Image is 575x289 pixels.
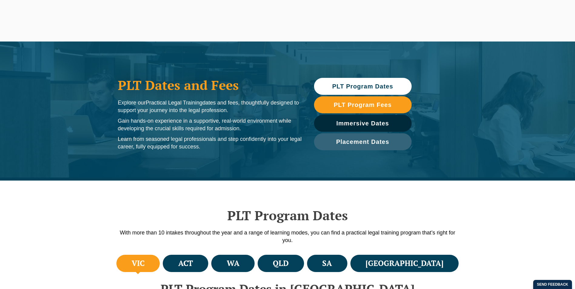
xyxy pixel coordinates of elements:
h4: WA [227,258,239,268]
span: Immersive Dates [336,120,389,126]
p: With more than 10 intakes throughout the year and a range of learning modes, you can find a pract... [115,229,460,244]
h4: VIC [132,258,145,268]
h4: QLD [273,258,289,268]
span: PLT Program Dates [332,83,393,89]
h4: [GEOGRAPHIC_DATA] [366,258,443,268]
span: Practical Legal Training [146,100,202,106]
a: PLT Program Fees [314,96,412,113]
a: PLT Program Dates [314,78,412,95]
a: Immersive Dates [314,115,412,132]
p: Explore our dates and fees, thoughtfully designed to support your journey into the legal profession. [118,99,302,114]
h4: ACT [178,258,193,268]
p: Learn from seasoned legal professionals and step confidently into your legal career, fully equipp... [118,135,302,151]
p: Gain hands-on experience in a supportive, real-world environment while developing the crucial ski... [118,117,302,132]
h4: SA [322,258,332,268]
span: PLT Program Fees [334,102,392,108]
a: Placement Dates [314,133,412,150]
h2: PLT Program Dates [115,208,460,223]
h1: PLT Dates and Fees [118,78,302,93]
span: Placement Dates [336,139,389,145]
